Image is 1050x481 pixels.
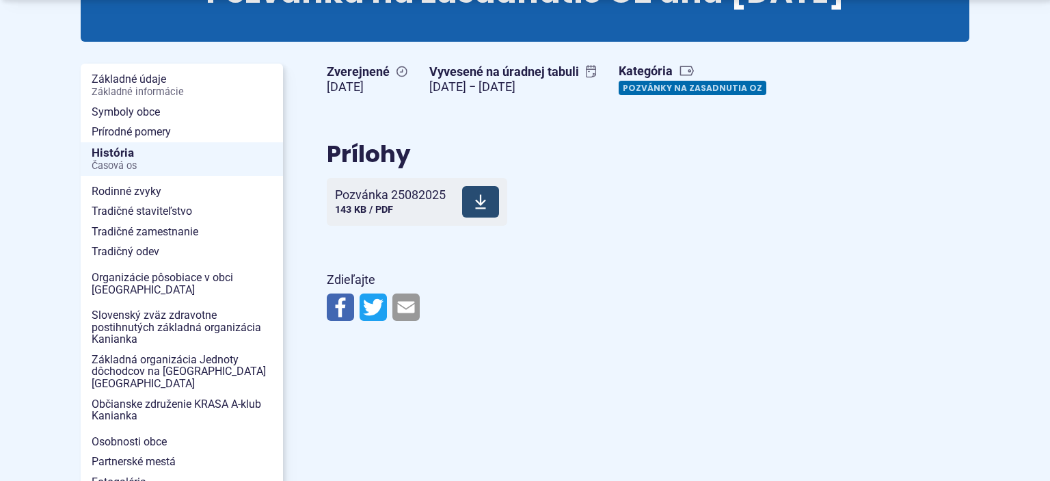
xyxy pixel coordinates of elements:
a: Prírodné pomery [81,122,283,142]
a: Symboly obce [81,102,283,122]
p: Zdieľajte [327,270,812,291]
h2: Prílohy [327,142,812,167]
img: Zdieľať na Facebooku [327,294,354,321]
span: Občianske združenie KRASA A-klub Kanianka [92,394,272,426]
a: Rodinné zvyky [81,181,283,202]
span: 143 KB / PDF [335,204,393,216]
span: Rodinné zvyky [92,181,272,202]
a: Partnerské mestá [81,452,283,472]
span: Prírodné pomery [92,122,272,142]
span: Slovenský zväz zdravotne postihnutých základná organizácia Kanianka [92,305,272,350]
span: Organizácie pôsobiace v obci [GEOGRAPHIC_DATA] [92,268,272,300]
a: Tradičné staviteľstvo [81,201,283,222]
span: Základné informácie [92,87,272,98]
span: Tradičné staviteľstvo [92,201,272,222]
img: Zdieľať e-mailom [392,294,420,321]
span: Tradičný odev [92,242,272,262]
span: Základná organizácia Jednoty dôchodcov na [GEOGRAPHIC_DATA] [GEOGRAPHIC_DATA] [92,350,272,394]
a: Organizácie pôsobiace v obci [GEOGRAPHIC_DATA] [81,268,283,300]
span: Osobnosti obce [92,432,272,452]
figcaption: [DATE] − [DATE] [429,79,597,95]
span: Pozvánka 25082025 [335,188,446,202]
span: Vyvesené na úradnej tabuli [429,64,597,80]
span: Kategória [619,64,772,79]
span: Tradičné zamestnanie [92,222,272,242]
a: Základné údajeZákladné informácie [81,69,283,101]
span: Partnerské mestá [92,452,272,472]
a: Pozvánka 25082025 143 KB / PDF [327,178,507,226]
span: Časová os [92,161,272,172]
a: Občianske združenie KRASA A-klub Kanianka [81,394,283,426]
a: Základná organizácia Jednoty dôchodcov na [GEOGRAPHIC_DATA] [GEOGRAPHIC_DATA] [81,350,283,394]
a: Osobnosti obce [81,432,283,452]
a: HistóriaČasová os [81,142,283,176]
span: História [92,142,272,176]
span: Zverejnené [327,64,407,80]
a: Tradičný odev [81,242,283,262]
a: Slovenský zväz zdravotne postihnutých základná organizácia Kanianka [81,305,283,350]
img: Zdieľať na Twitteri [360,294,387,321]
span: Symboly obce [92,102,272,122]
a: Tradičné zamestnanie [81,222,283,242]
figcaption: [DATE] [327,79,407,95]
span: Základné údaje [92,69,272,101]
a: Pozvánky na zasadnutia OZ [619,81,766,95]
